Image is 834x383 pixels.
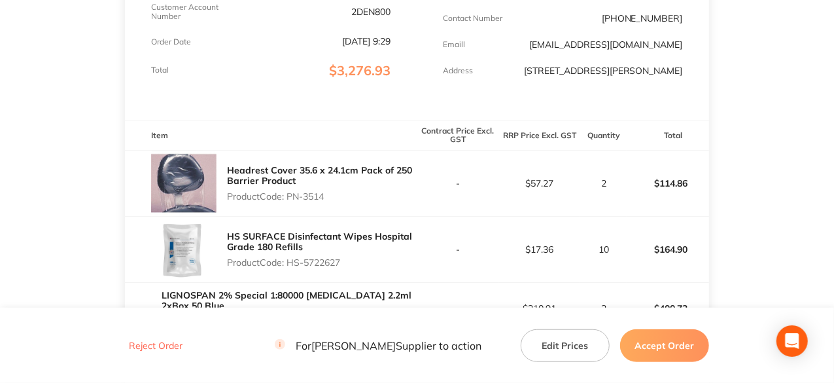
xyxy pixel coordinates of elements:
p: Customer Account Number [151,3,231,21]
p: Emaill [443,40,466,49]
div: Open Intercom Messenger [776,325,808,357]
p: - [418,178,498,189]
p: [PHONE_NUMBER] [602,13,683,24]
a: LIGNOSPAN 2% Special 1:80000 [MEDICAL_DATA] 2.2ml 2xBox 50 Blue [227,297,398,319]
p: 2 [581,178,626,189]
p: $57.27 [499,178,580,189]
a: HS SURFACE Disinfectant Wipes Hospital Grade 180 Refills [227,230,412,253]
a: Headrest Cover 35.6 x 24.1cm Pack of 250 Barrier Product [227,164,412,187]
th: Total [627,120,709,151]
p: 10 [581,244,626,255]
span: $3,276.93 [330,62,391,79]
p: Order Date [151,37,191,46]
img: ZnY4eG1hYg [151,217,217,282]
th: RRP Price Excl. GST [498,120,580,151]
th: Item [125,120,417,151]
p: Address [443,66,474,75]
p: [DATE] 9:29 [343,36,391,46]
p: Product Code: HS-5722627 [227,257,417,268]
p: $17.36 [499,244,580,255]
p: - [418,244,498,255]
p: [STREET_ADDRESS][PERSON_NAME] [524,65,683,76]
p: Product Code: PN-3514 [227,191,417,202]
a: [EMAIL_ADDRESS][DOMAIN_NAME] [529,39,683,50]
button: Edit Prices [521,329,610,361]
th: Contract Price Excl. GST [417,120,499,151]
p: For [PERSON_NAME] Supplier to action [275,339,481,352]
th: Quantity [580,120,627,151]
p: 2DEN800 [352,7,391,17]
img: MzJsNzl4bA [151,151,217,216]
p: $400.72 [628,300,708,331]
img: em5rYmtxaQ [151,283,217,348]
button: Reject Order [125,340,186,352]
p: Total [151,65,169,75]
button: Accept Order [620,329,709,361]
p: Contact Number [443,14,503,23]
p: $114.86 [628,168,708,199]
p: $164.90 [628,234,708,265]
